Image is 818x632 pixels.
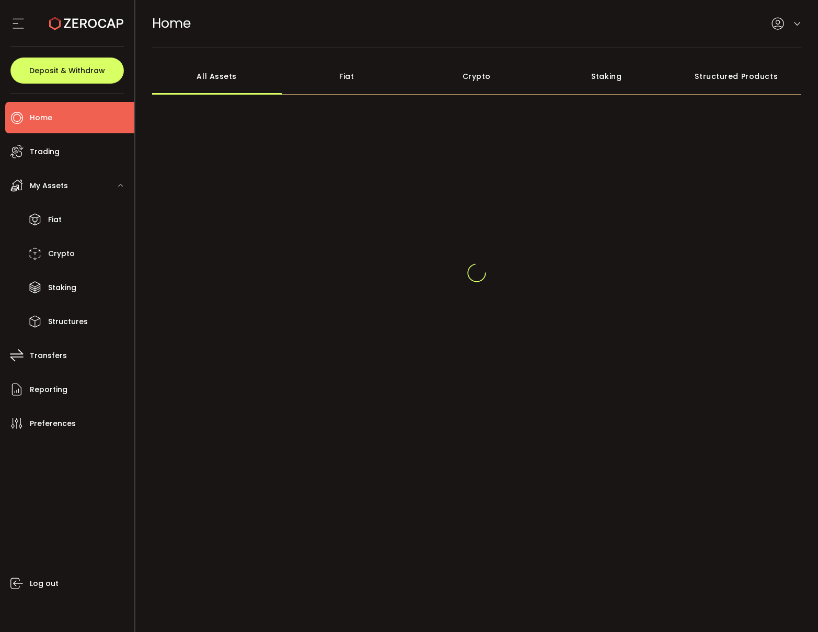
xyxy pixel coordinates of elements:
div: All Assets [152,58,282,95]
div: Crypto [412,58,542,95]
div: Structured Products [672,58,802,95]
span: Structures [48,314,88,329]
span: Fiat [48,212,62,227]
span: Staking [48,280,76,295]
button: Deposit & Withdraw [10,58,124,84]
span: Home [30,110,52,125]
span: Log out [30,576,59,591]
div: Staking [542,58,672,95]
span: Deposit & Withdraw [29,67,105,74]
span: Trading [30,144,60,159]
span: Reporting [30,382,67,397]
span: Home [152,14,191,32]
span: Crypto [48,246,75,261]
span: Preferences [30,416,76,431]
div: Fiat [282,58,412,95]
span: Transfers [30,348,67,363]
span: My Assets [30,178,68,193]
